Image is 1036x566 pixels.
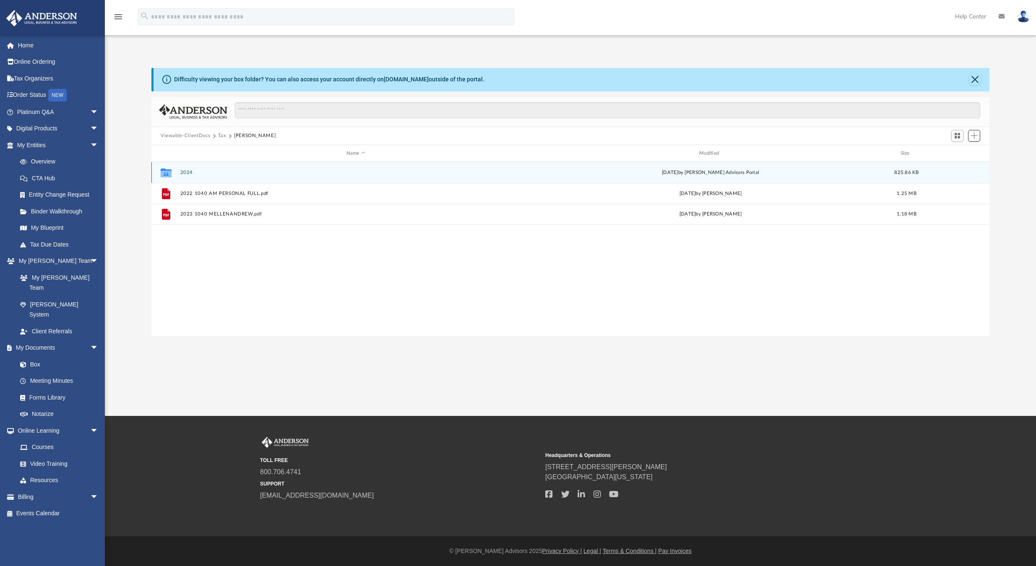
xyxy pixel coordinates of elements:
[12,187,111,203] a: Entity Change Request
[12,203,111,220] a: Binder Walkthrough
[180,191,531,196] button: 2022 1040 AM PERSONAL FULL.pdf
[894,170,919,175] span: 825.86 KB
[679,191,696,196] span: [DATE]
[113,16,123,22] a: menu
[6,422,107,439] a: Online Learningarrow_drop_down
[12,406,107,423] a: Notarize
[235,102,980,118] input: Search files and folders
[12,389,103,406] a: Forms Library
[12,356,103,373] a: Box
[6,120,111,137] a: Digital Productsarrow_drop_down
[155,150,176,157] div: id
[113,12,123,22] i: menu
[6,137,111,153] a: My Entitiesarrow_drop_down
[969,74,981,86] button: Close
[535,169,886,177] div: [DATE] by [PERSON_NAME] Advisors Portal
[6,87,111,104] a: Order StatusNEW
[6,340,107,356] a: My Documentsarrow_drop_down
[12,323,107,340] a: Client Referrals
[140,11,149,21] i: search
[968,130,981,142] button: Add
[6,253,107,270] a: My [PERSON_NAME] Teamarrow_drop_down
[180,150,531,157] div: Name
[947,187,967,200] button: More options
[897,212,916,217] span: 1.18 MB
[90,104,107,121] span: arrow_drop_down
[151,162,989,335] div: grid
[12,269,103,296] a: My [PERSON_NAME] Team
[6,37,111,54] a: Home
[260,492,374,499] a: [EMAIL_ADDRESS][DOMAIN_NAME]
[545,452,825,459] small: Headquarters & Operations
[535,211,886,218] div: by [PERSON_NAME]
[12,455,103,472] a: Video Training
[90,422,107,439] span: arrow_drop_down
[947,208,967,221] button: More options
[927,150,986,157] div: id
[658,548,691,554] a: Pay Invoices
[90,488,107,506] span: arrow_drop_down
[4,10,80,26] img: Anderson Advisors Platinum Portal
[12,220,107,236] a: My Blueprint
[384,76,429,83] a: [DOMAIN_NAME]
[90,340,107,357] span: arrow_drop_down
[12,170,111,187] a: CTA Hub
[90,120,107,138] span: arrow_drop_down
[1017,10,1030,23] img: User Pic
[535,150,886,157] div: Modified
[180,212,531,217] button: 2023 1040 MELLENANDREW.pdf
[583,548,601,554] a: Legal |
[260,468,301,475] a: 800.706.4741
[161,132,210,140] button: Viewable-ClientDocs
[535,190,886,197] div: by [PERSON_NAME]
[174,75,484,84] div: Difficulty viewing your box folder? You can also access your account directly on outside of the p...
[6,54,111,70] a: Online Ordering
[545,473,653,480] a: [GEOGRAPHIC_DATA][US_STATE]
[234,132,276,140] button: [PERSON_NAME]
[12,439,107,456] a: Courses
[12,153,111,170] a: Overview
[105,547,1036,556] div: © [PERSON_NAME] Advisors 2025
[12,472,107,489] a: Resources
[542,548,582,554] a: Privacy Policy |
[260,457,539,464] small: TOLL FREE
[12,236,111,253] a: Tax Due Dates
[679,212,696,217] span: [DATE]
[90,253,107,270] span: arrow_drop_down
[90,137,107,154] span: arrow_drop_down
[6,505,111,522] a: Events Calendar
[12,373,107,389] a: Meeting Minutes
[260,437,310,448] img: Anderson Advisors Platinum Portal
[6,104,111,120] a: Platinum Q&Aarrow_drop_down
[951,130,964,142] button: Switch to Grid View
[890,150,924,157] div: Size
[6,70,111,87] a: Tax Organizers
[603,548,657,554] a: Terms & Conditions |
[897,191,916,196] span: 1.25 MB
[6,488,111,505] a: Billingarrow_drop_down
[12,296,107,323] a: [PERSON_NAME] System
[545,463,667,470] a: [STREET_ADDRESS][PERSON_NAME]
[180,170,531,175] button: 2024
[48,89,67,101] div: NEW
[218,132,226,140] button: Tax
[260,480,539,488] small: SUPPORT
